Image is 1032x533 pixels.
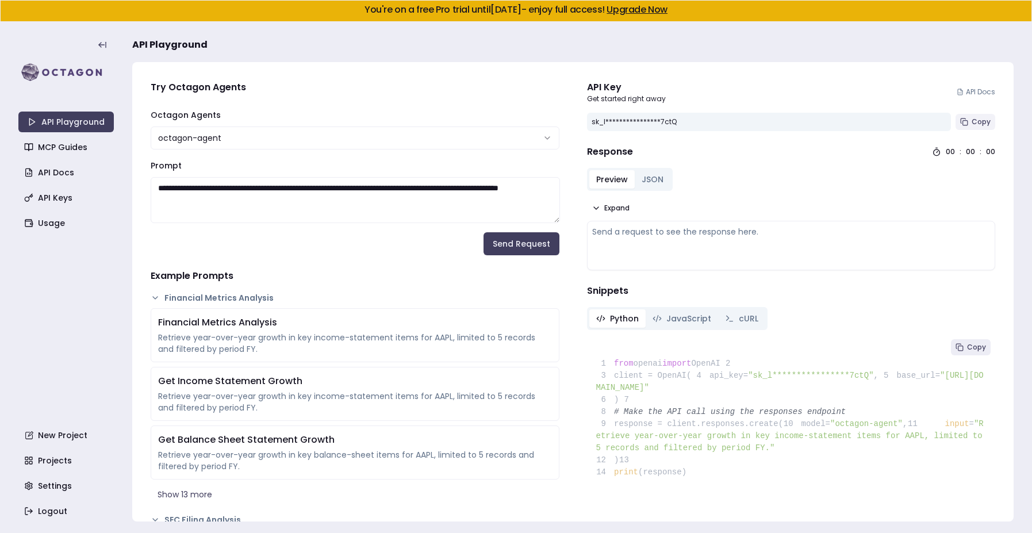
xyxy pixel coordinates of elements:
[596,418,615,430] span: 9
[151,160,182,171] label: Prompt
[596,454,615,466] span: 12
[20,187,115,208] a: API Keys
[907,418,926,430] span: 11
[596,455,619,465] span: )
[951,339,991,355] button: Copy
[132,38,208,52] span: API Playground
[709,371,748,380] span: api_key=
[158,390,552,413] div: Retrieve year-over-year growth in key income-statement items for AAPL, limited to 5 records and f...
[151,514,559,526] button: SEC Filing Analysis
[20,137,115,158] a: MCP Guides
[896,371,940,380] span: base_url=
[587,200,634,216] button: Expand
[960,147,961,156] div: :
[604,204,630,213] span: Expand
[596,406,615,418] span: 8
[720,358,739,370] span: 2
[801,419,830,428] span: model=
[945,419,969,428] span: input
[596,371,692,380] span: client = OpenAI(
[151,484,559,505] button: Show 13 more
[972,117,991,126] span: Copy
[662,359,691,368] span: import
[946,147,955,156] div: 00
[966,147,975,156] div: 00
[158,433,552,447] div: Get Balance Sheet Statement Growth
[957,87,995,97] a: API Docs
[596,419,784,428] span: response = client.responses.create(
[158,332,552,355] div: Retrieve year-over-year growth in key income-statement items for AAPL, limited to 5 records and f...
[596,419,988,453] span: "Retrieve year-over-year growth in key income-statement items for AAPL, limited to 5 records and ...
[619,454,637,466] span: 13
[596,394,615,406] span: 6
[614,359,634,368] span: from
[151,292,559,304] button: Financial Metrics Analysis
[610,313,639,324] span: Python
[596,395,619,404] span: )
[151,269,559,283] h4: Example Prompts
[592,226,991,237] div: Send a request to see the response here.
[878,370,897,382] span: 5
[158,316,552,329] div: Financial Metrics Analysis
[18,61,114,84] img: logo-rect-yK7x_WSZ.svg
[20,501,115,522] a: Logout
[20,450,115,471] a: Projects
[596,466,615,478] span: 14
[10,5,1022,14] h5: You're on a free Pro trial until [DATE] - enjoy full access!
[596,370,615,382] span: 3
[986,147,995,156] div: 00
[587,145,633,159] h4: Response
[587,94,666,103] p: Get started right away
[967,343,986,352] span: Copy
[666,313,711,324] span: JavaScript
[638,467,686,477] span: (response)
[783,418,801,430] span: 10
[20,213,115,233] a: Usage
[151,80,559,94] h4: Try Octagon Agents
[619,394,637,406] span: 7
[587,284,996,298] h4: Snippets
[158,449,552,472] div: Retrieve year-over-year growth in key balance-sheet items for AAPL, limited to 5 records and filt...
[158,374,552,388] div: Get Income Statement Growth
[587,80,666,94] div: API Key
[20,476,115,496] a: Settings
[903,419,907,428] span: ,
[874,371,878,380] span: ,
[151,109,221,121] label: Octagon Agents
[614,407,846,416] span: # Make the API call using the responses endpoint
[956,114,995,130] button: Copy
[634,359,662,368] span: openai
[18,112,114,132] a: API Playground
[589,170,635,189] button: Preview
[20,425,115,446] a: New Project
[980,147,981,156] div: :
[614,467,638,477] span: print
[596,358,615,370] span: 1
[691,359,720,368] span: OpenAI
[20,162,115,183] a: API Docs
[969,419,974,428] span: =
[739,313,758,324] span: cURL
[691,370,709,382] span: 4
[484,232,559,255] button: Send Request
[830,419,903,428] span: "octagon-agent"
[607,3,667,16] a: Upgrade Now
[635,170,670,189] button: JSON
